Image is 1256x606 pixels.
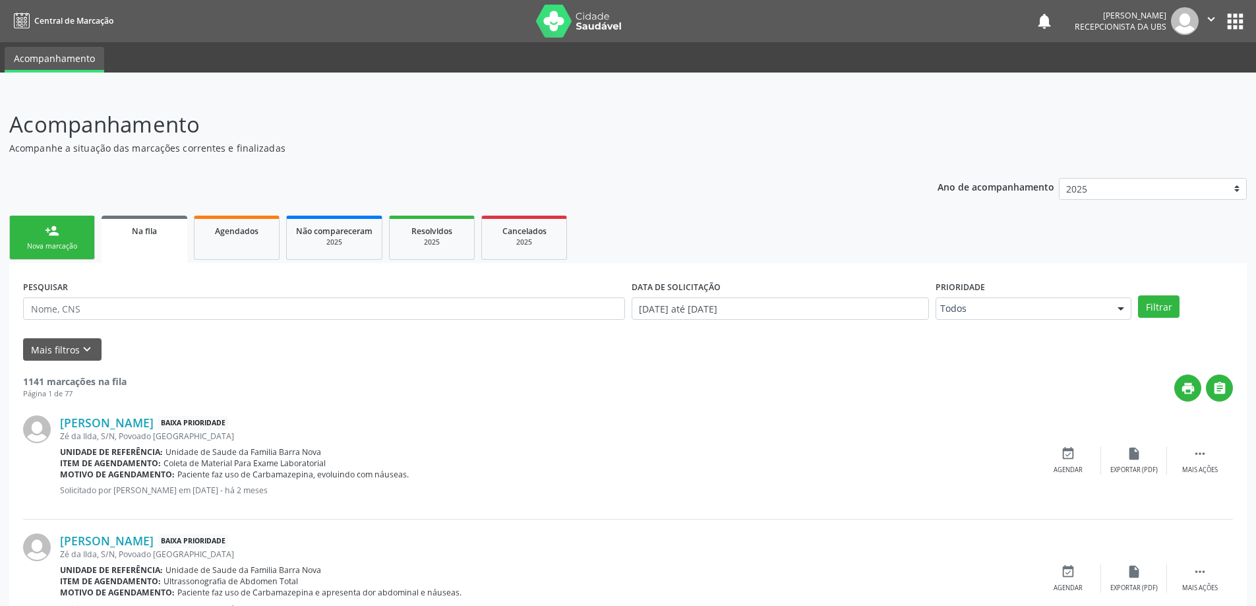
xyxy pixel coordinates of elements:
div: person_add [45,224,59,238]
i:  [1212,381,1227,396]
a: [PERSON_NAME] [60,533,154,548]
span: Central de Marcação [34,15,113,26]
label: PESQUISAR [23,277,68,297]
div: Mais ações [1182,466,1218,475]
div: 2025 [399,237,465,247]
label: Prioridade [936,277,985,297]
span: Agendados [215,226,258,237]
span: Coleta de Material Para Exame Laboratorial [164,458,326,469]
button: Filtrar [1138,295,1180,318]
div: Exportar (PDF) [1110,584,1158,593]
div: Zé da Ilda, S/N, Povoado [GEOGRAPHIC_DATA] [60,431,1035,442]
i: print [1181,381,1195,396]
span: Na fila [132,226,157,237]
div: 2025 [296,237,373,247]
span: Recepcionista da UBS [1075,21,1166,32]
span: Cancelados [502,226,547,237]
span: Unidade de Saude da Familia Barra Nova [165,446,321,458]
i: event_available [1061,446,1075,461]
b: Motivo de agendamento: [60,469,175,480]
img: img [23,415,51,443]
span: Paciente faz uso de Carbamazepina e apresenta dor abdominal e náuseas. [177,587,462,598]
span: Não compareceram [296,226,373,237]
i: insert_drive_file [1127,446,1141,461]
strong: 1141 marcações na fila [23,375,127,388]
b: Unidade de referência: [60,446,163,458]
input: Nome, CNS [23,297,625,320]
i: insert_drive_file [1127,564,1141,579]
p: Ano de acompanhamento [938,178,1054,195]
span: Paciente faz uso de Carbamazepina, evoluindo com náuseas. [177,469,409,480]
p: Acompanhe a situação das marcações correntes e finalizadas [9,141,876,155]
div: 2025 [491,237,557,247]
div: [PERSON_NAME] [1075,10,1166,21]
img: img [23,533,51,561]
button: apps [1224,10,1247,33]
a: [PERSON_NAME] [60,415,154,430]
b: Item de agendamento: [60,458,161,469]
b: Unidade de referência: [60,564,163,576]
img: img [1171,7,1199,35]
span: Resolvidos [411,226,452,237]
p: Acompanhamento [9,108,876,141]
div: Agendar [1054,584,1083,593]
div: Zé da Ilda, S/N, Povoado [GEOGRAPHIC_DATA] [60,549,1035,560]
button: print [1174,375,1201,402]
label: DATA DE SOLICITAÇÃO [632,277,721,297]
button: Mais filtroskeyboard_arrow_down [23,338,102,361]
button: notifications [1035,12,1054,30]
i: event_available [1061,564,1075,579]
div: Mais ações [1182,584,1218,593]
span: Unidade de Saude da Familia Barra Nova [165,564,321,576]
p: Solicitado por [PERSON_NAME] em [DATE] - há 2 meses [60,485,1035,496]
div: Agendar [1054,466,1083,475]
span: Ultrassonografia de Abdomen Total [164,576,298,587]
div: Nova marcação [19,241,85,251]
b: Motivo de agendamento: [60,587,175,598]
i:  [1204,12,1218,26]
button:  [1206,375,1233,402]
b: Item de agendamento: [60,576,161,587]
span: Todos [940,302,1104,315]
span: Baixa Prioridade [158,534,228,548]
button:  [1199,7,1224,35]
i:  [1193,446,1207,461]
i:  [1193,564,1207,579]
i: keyboard_arrow_down [80,342,94,357]
span: Baixa Prioridade [158,416,228,430]
div: Exportar (PDF) [1110,466,1158,475]
a: Acompanhamento [5,47,104,73]
div: Página 1 de 77 [23,388,127,400]
a: Central de Marcação [9,10,113,32]
input: Selecione um intervalo [632,297,929,320]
